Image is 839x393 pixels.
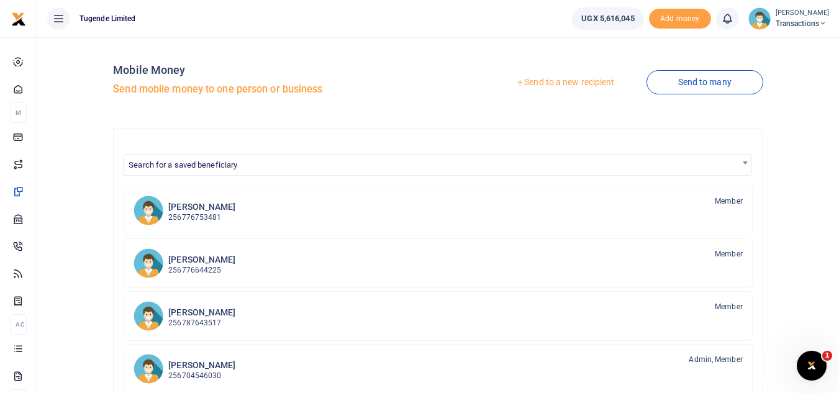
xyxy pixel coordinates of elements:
li: M [10,102,27,123]
p: 256704546030 [168,370,235,382]
img: LN [134,354,163,384]
span: Search for a saved beneficiary [129,160,237,169]
img: logo-small [11,12,26,27]
a: Add money [649,13,711,22]
small: [PERSON_NAME] [776,8,829,19]
p: 256787643517 [168,317,235,329]
h4: Mobile Money [113,63,433,77]
span: Admin, Member [689,354,742,365]
h5: Send mobile money to one person or business [113,83,433,96]
a: profile-user [PERSON_NAME] Transactions [748,7,829,30]
a: UGX 5,616,045 [572,7,643,30]
span: Member [715,248,743,260]
span: Member [715,196,743,207]
a: Send to many [646,70,763,94]
li: Ac [10,314,27,335]
span: 1 [822,351,832,361]
span: Add money [649,9,711,29]
span: Search for a saved beneficiary [123,154,752,176]
span: Transactions [776,18,829,29]
p: 256776753481 [168,212,235,224]
img: BY [134,301,163,331]
li: Toup your wallet [649,9,711,29]
h6: [PERSON_NAME] [168,255,235,265]
h6: [PERSON_NAME] [168,202,235,212]
a: Send to a new recipient [484,71,646,94]
iframe: Intercom live chat [797,351,827,381]
a: JK [PERSON_NAME] 256776753481 Member [124,186,753,235]
h6: [PERSON_NAME] [168,360,235,371]
h6: [PERSON_NAME] [168,307,235,318]
a: BY [PERSON_NAME] 256787643517 Member [124,291,753,341]
span: Tugende Limited [75,13,141,24]
span: UGX 5,616,045 [581,12,634,25]
span: Member [715,301,743,312]
img: profile-user [748,7,771,30]
a: logo-small logo-large logo-large [11,14,26,23]
p: 256776644225 [168,264,235,276]
li: Wallet ballance [567,7,648,30]
span: Search for a saved beneficiary [124,155,751,174]
a: PY [PERSON_NAME] 256776644225 Member [124,238,753,288]
img: PY [134,248,163,278]
img: JK [134,196,163,225]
